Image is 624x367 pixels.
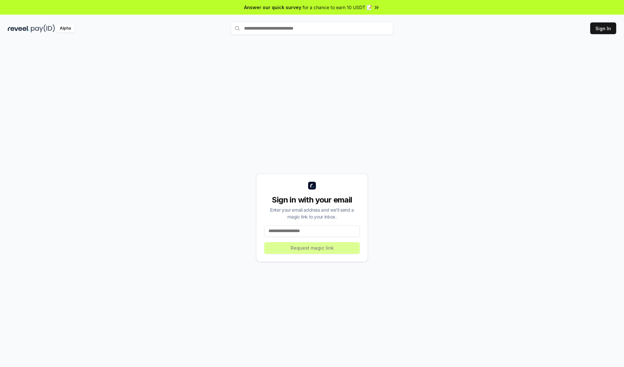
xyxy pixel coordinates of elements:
img: pay_id [31,24,55,33]
img: reveel_dark [8,24,30,33]
div: Sign in with your email [264,195,360,205]
span: for a chance to earn 10 USDT 📝 [303,4,372,11]
img: logo_small [308,182,316,190]
span: Answer our quick survey [244,4,301,11]
button: Sign In [590,22,616,34]
div: Enter your email address and we’ll send a magic link to your inbox. [264,206,360,220]
div: Alpha [56,24,74,33]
